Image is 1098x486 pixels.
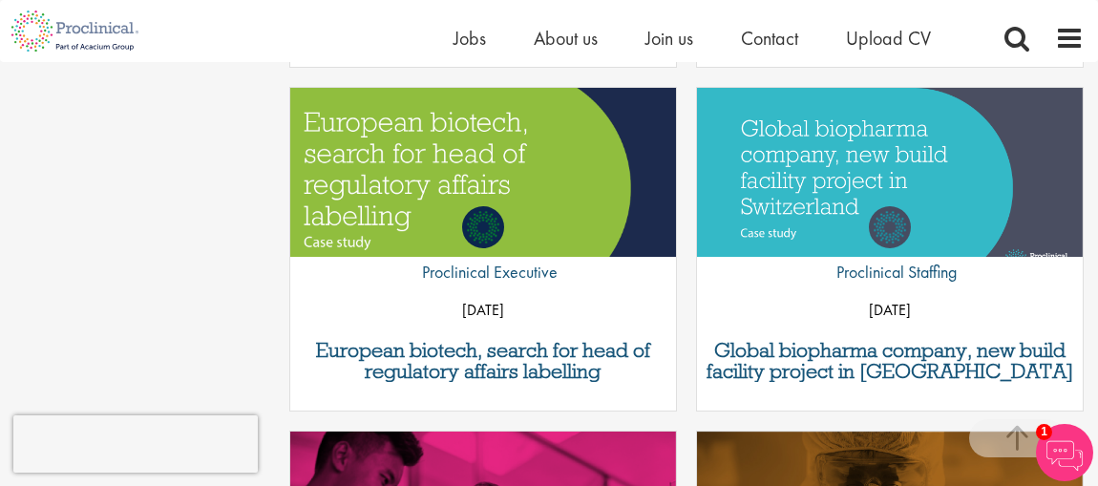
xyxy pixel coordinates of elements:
iframe: reCAPTCHA [13,415,258,473]
p: [DATE] [290,296,676,325]
img: Global biopharma company, new build facility project in Switzerland [697,88,1083,288]
a: Proclinical Executive Proclinical Executive [408,206,558,296]
a: Link to a post [697,88,1083,257]
a: Jobs [454,26,486,51]
p: Proclinical Executive [408,258,558,286]
a: Global biopharma company, new build facility project in [GEOGRAPHIC_DATA] [707,340,1073,382]
a: About us [534,26,598,51]
p: Proclinical Staffing [822,258,957,286]
a: Contact [741,26,798,51]
img: Chatbot [1036,424,1093,481]
a: Upload CV [846,26,931,51]
img: Proclinical Executive [462,206,504,248]
a: Proclinical Staffing Proclinical Staffing [822,206,957,296]
a: Join us [645,26,693,51]
img: Proclinical Staffing [869,206,911,248]
span: 1 [1036,424,1052,440]
a: European biotech, search for head of regulatory affairs labelling [300,340,666,382]
p: [DATE] [697,296,1083,325]
a: Link to a post [290,88,676,257]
